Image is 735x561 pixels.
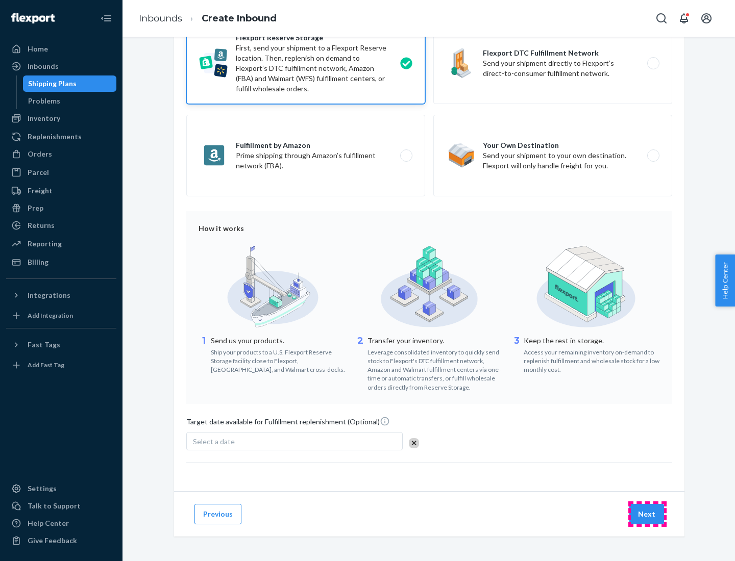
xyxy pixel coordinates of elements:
button: Next [629,504,664,524]
p: Send us your products. [211,336,347,346]
a: Shipping Plans [23,75,117,92]
div: Fast Tags [28,340,60,350]
a: Orders [6,146,116,162]
div: Settings [28,483,57,494]
a: Problems [23,93,117,109]
a: Inventory [6,110,116,126]
div: 3 [511,335,522,374]
a: Settings [6,480,116,497]
a: Talk to Support [6,498,116,514]
div: 1 [199,335,209,374]
p: Transfer your inventory. [367,336,504,346]
button: Open account menu [696,8,717,29]
a: Parcel [6,164,116,181]
div: Access your remaining inventory on-demand to replenish fulfillment and wholesale stock for a low ... [524,346,660,374]
div: Talk to Support [28,501,81,511]
div: Inbounds [28,61,59,71]
div: Problems [28,96,60,106]
ol: breadcrumbs [131,4,285,34]
div: Reporting [28,239,62,249]
div: Freight [28,186,53,196]
div: Replenishments [28,132,82,142]
button: Open Search Box [651,8,672,29]
div: Shipping Plans [28,79,77,89]
button: Fast Tags [6,337,116,353]
a: Replenishments [6,129,116,145]
div: Help Center [28,518,69,528]
span: Target date available for Fulfillment replenishment (Optional) [186,416,390,431]
div: Give Feedback [28,535,77,546]
div: Integrations [28,290,70,300]
a: Billing [6,254,116,270]
div: Returns [28,220,55,231]
a: Home [6,41,116,57]
a: Inbounds [6,58,116,74]
a: Help Center [6,515,116,531]
a: Add Integration [6,308,116,324]
a: Inbounds [139,13,182,24]
div: Prep [28,203,43,213]
div: Billing [28,257,48,267]
div: 2 [355,335,365,392]
button: Integrations [6,287,116,303]
a: Returns [6,217,116,234]
a: Create Inbound [202,13,277,24]
button: Previous [194,504,241,524]
div: Parcel [28,167,49,177]
a: Reporting [6,236,116,252]
div: Orders [28,149,52,159]
div: Home [28,44,48,54]
a: Prep [6,200,116,216]
div: Inventory [28,113,60,123]
button: Open notifications [674,8,694,29]
div: Ship your products to a U.S. Flexport Reserve Storage facility close to Flexport, [GEOGRAPHIC_DAT... [211,346,347,374]
p: Keep the rest in storage. [524,336,660,346]
a: Freight [6,183,116,199]
div: How it works [199,223,660,234]
div: Add Integration [28,311,73,320]
button: Give Feedback [6,532,116,549]
button: Help Center [715,254,735,307]
button: Close Navigation [96,8,116,29]
a: Add Fast Tag [6,357,116,373]
span: Select a date [193,437,235,446]
div: Add Fast Tag [28,361,64,369]
img: Flexport logo [11,13,55,23]
div: Leverage consolidated inventory to quickly send stock to Flexport's DTC fulfillment network, Amaz... [367,346,504,392]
